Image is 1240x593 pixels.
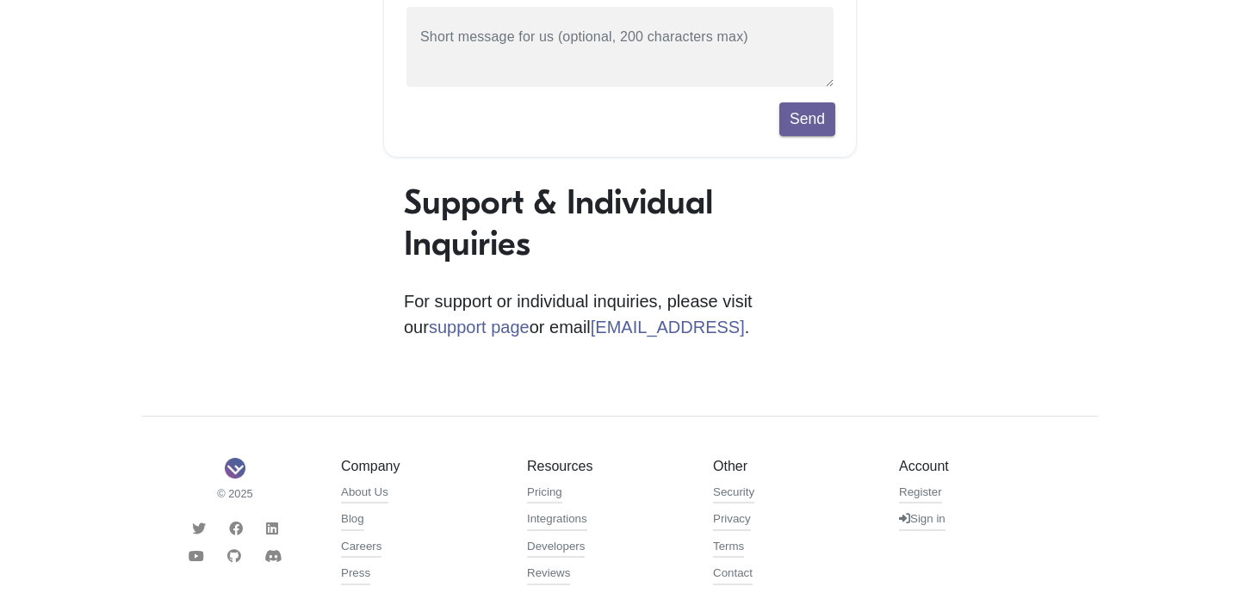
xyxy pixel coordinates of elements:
a: Blog [341,510,364,531]
h5: Company [341,458,501,474]
a: Register [899,484,942,504]
a: support page [429,318,530,337]
i: LinkedIn [266,522,278,535]
a: Terms [713,538,744,559]
a: Careers [341,538,381,559]
i: Twitter [192,522,206,535]
p: For support or individual inquiries, please visit our or email . [404,288,836,340]
h1: Support & Individual Inquiries [404,182,836,264]
a: Developers [527,538,585,559]
a: About Us [341,484,388,504]
i: Github [227,549,241,563]
a: Reviews [527,565,570,585]
button: Send [779,102,835,135]
small: © 2025 [155,485,315,502]
h5: Resources [527,458,687,474]
h5: Account [899,458,1059,474]
a: Sign in [899,510,945,531]
a: [EMAIL_ADDRESS] [591,318,745,337]
i: Youtube [189,549,204,563]
a: Privacy [713,510,751,531]
img: Sapling Logo [225,458,245,479]
a: Pricing [527,484,562,504]
h5: Other [713,458,873,474]
i: Facebook [229,522,243,535]
a: Contact [713,565,753,585]
a: Security [713,484,754,504]
i: Discord [264,549,282,563]
a: Press [341,565,370,585]
a: Integrations [527,510,587,531]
